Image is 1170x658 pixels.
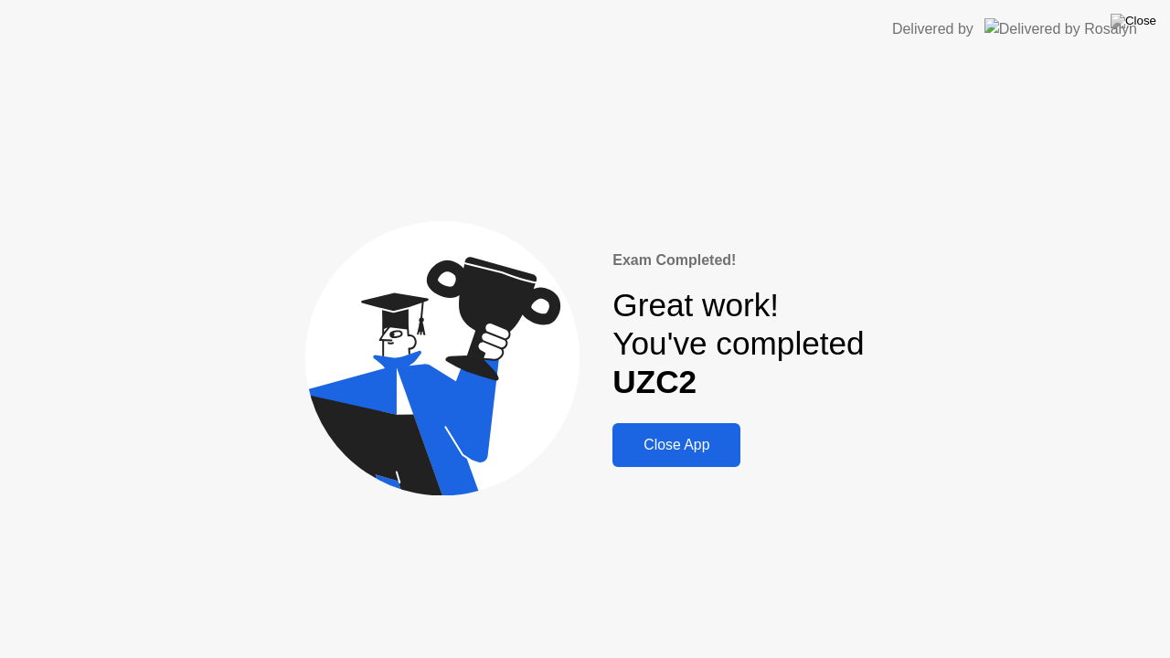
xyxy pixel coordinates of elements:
[612,249,864,271] div: Exam Completed!
[612,286,864,402] div: Great work! You've completed
[618,437,735,453] div: Close App
[612,423,740,467] button: Close App
[984,18,1137,39] img: Delivered by Rosalyn
[1111,14,1156,28] img: Close
[612,364,697,399] b: UZC2
[892,18,973,40] div: Delivered by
